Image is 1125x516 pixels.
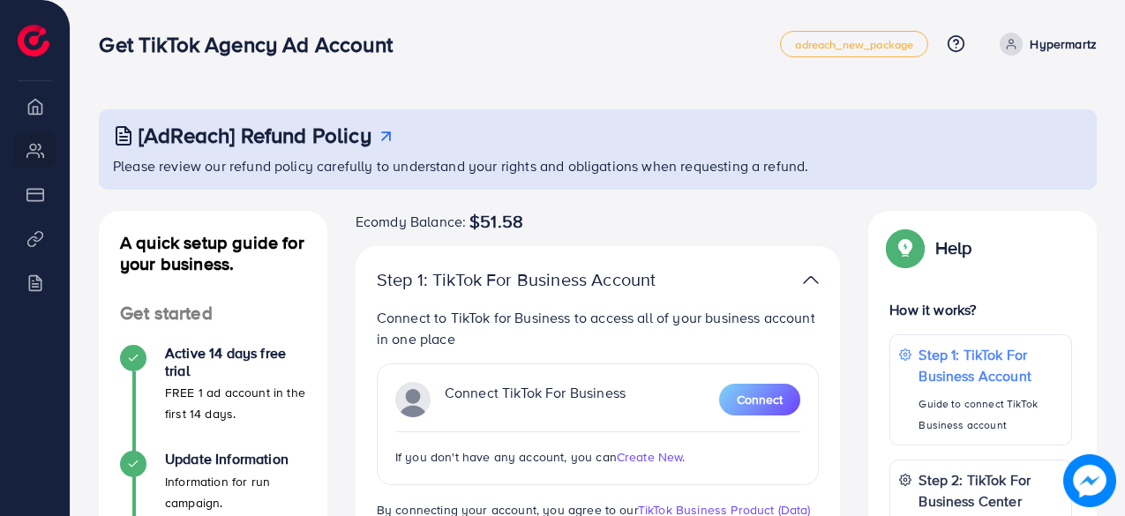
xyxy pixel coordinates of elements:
p: Information for run campaign. [165,471,306,513]
p: FREE 1 ad account in the first 14 days. [165,382,306,424]
span: Create New. [617,448,686,466]
span: If you don't have any account, you can [395,448,617,466]
h3: [AdReach] Refund Policy [139,123,371,148]
span: Ecomdy Balance: [356,211,466,232]
p: Step 2: TikTok For Business Center [919,469,1062,512]
h3: Get TikTok Agency Ad Account [99,32,406,57]
p: Connect TikTok For Business [445,382,626,417]
h4: Update Information [165,451,306,467]
img: logo [18,25,49,56]
p: Guide to connect TikTok Business account [919,393,1062,436]
p: How it works? [889,299,1072,320]
p: Hypermartz [1030,34,1097,55]
img: Popup guide [889,232,921,264]
span: $51.58 [469,211,523,232]
p: Help [935,237,972,258]
h4: Get started [99,303,327,325]
p: Connect to TikTok for Business to access all of your business account in one place [377,307,820,349]
img: TikTok partner [803,267,819,293]
span: Connect [737,391,783,408]
h4: A quick setup guide for your business. [99,232,327,274]
span: adreach_new_package [795,39,913,50]
p: Step 1: TikTok For Business Account [377,269,663,290]
a: Hypermartz [993,33,1097,56]
p: Please review our refund policy carefully to understand your rights and obligations when requesti... [113,155,1086,176]
p: Step 1: TikTok For Business Account [919,344,1062,386]
li: Active 14 days free trial [99,345,327,451]
img: image [1063,454,1116,507]
button: Connect [719,384,800,415]
img: TikTok partner [395,382,431,417]
h4: Active 14 days free trial [165,345,306,378]
a: adreach_new_package [780,31,928,57]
